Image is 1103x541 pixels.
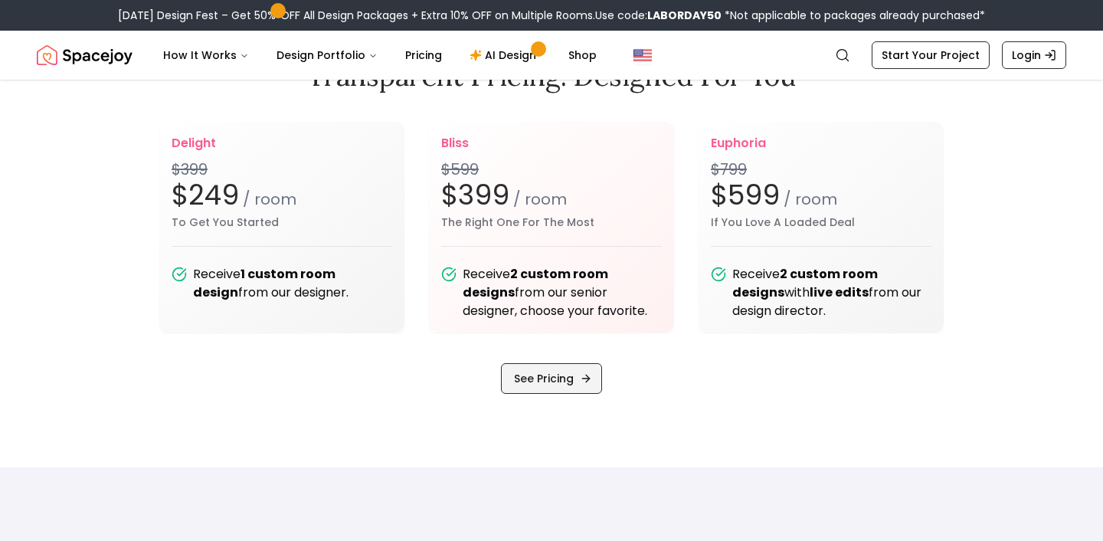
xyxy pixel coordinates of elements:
div: Receive with from our design director. [732,265,931,320]
div: Receive from our designer. [193,265,392,302]
div: [DATE] Design Fest – Get 50% OFF All Design Packages + Extra 10% OFF on Multiple Rooms. [118,8,985,23]
h2: $249 [172,180,392,211]
small: If You Love A Loaded Deal [711,217,931,228]
small: To Get You Started [172,217,392,228]
a: bliss$599$399 / roomThe Right One For The MostReceive2 custom room designsfrom our senior designe... [429,122,674,333]
span: *Not applicable to packages already purchased* [722,8,985,23]
b: 2 custom room designs [463,265,608,301]
p: bliss [441,134,662,152]
h2: $399 [441,180,662,211]
p: euphoria [711,134,931,152]
small: / room [509,189,567,210]
img: Spacejoy Logo [37,40,133,70]
a: Login [1002,41,1066,69]
p: $599 [441,159,662,180]
b: 1 custom room design [193,265,335,301]
nav: Main [151,40,609,70]
span: Use code: [595,8,722,23]
small: / room [780,189,837,210]
h2: $599 [711,180,931,211]
a: AI Design [457,40,553,70]
b: 2 custom room designs [732,265,878,301]
button: Design Portfolio [264,40,390,70]
a: Shop [556,40,609,70]
a: See Pricing [501,363,602,394]
nav: Global [37,31,1066,80]
p: delight [172,134,392,152]
a: Pricing [393,40,454,70]
small: The Right One For The Most [441,217,662,228]
small: / room [239,189,296,210]
b: live edits [810,284,869,301]
a: Start Your Project [872,41,990,69]
p: $799 [711,159,931,180]
button: How It Works [151,40,261,70]
a: euphoria$799$599 / roomIf You Love A Loaded DealReceive2 custom room designswithlive editsfrom ou... [699,122,944,333]
a: Spacejoy [37,40,133,70]
img: United States [633,46,652,64]
a: delight$399$249 / roomTo Get You StartedReceive1 custom room designfrom our designer. [159,122,404,333]
b: LABORDAY50 [647,8,722,23]
div: Receive from our senior designer, choose your favorite. [463,265,662,320]
h2: Transparent pricing. Designed for you [37,61,1066,91]
p: $399 [172,159,392,180]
